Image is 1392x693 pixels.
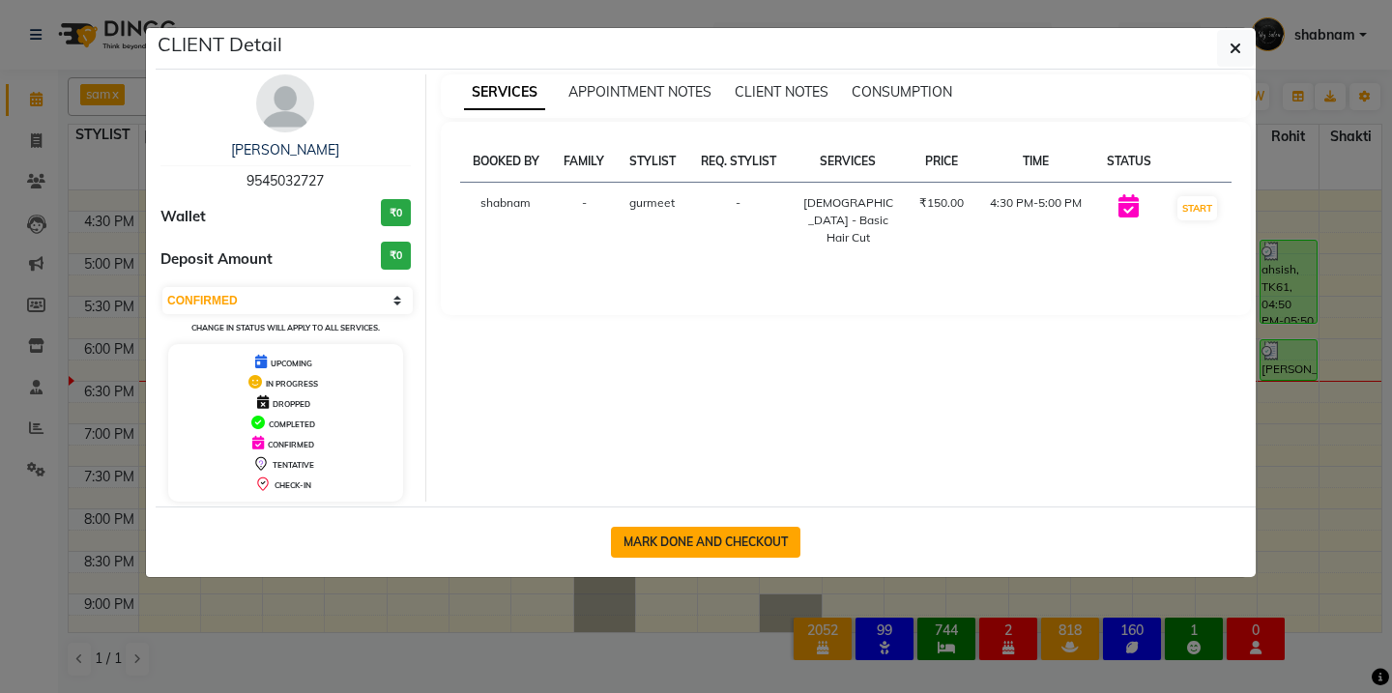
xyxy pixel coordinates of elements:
td: - [688,183,789,259]
span: gurmeet [629,195,675,210]
th: REQ. STYLIST [688,141,789,183]
span: TENTATIVE [273,460,314,470]
th: STYLIST [617,141,688,183]
button: MARK DONE AND CHECKOUT [611,527,800,558]
span: 9545032727 [246,172,324,189]
h3: ₹0 [381,242,411,270]
span: COMPLETED [269,419,315,429]
div: [DEMOGRAPHIC_DATA] - Basic Hair Cut [800,194,896,246]
span: CHECK-IN [275,480,311,490]
h5: CLIENT Detail [158,30,282,59]
th: FAMILY [552,141,617,183]
th: TIME [976,141,1094,183]
img: avatar [256,74,314,132]
span: UPCOMING [271,359,312,368]
span: CLIENT NOTES [735,83,828,101]
span: IN PROGRESS [266,379,318,389]
span: Deposit Amount [160,248,273,271]
td: 4:30 PM-5:00 PM [976,183,1094,259]
span: SERVICES [464,75,545,110]
h3: ₹0 [381,199,411,227]
th: PRICE [908,141,977,183]
span: CONSUMPTION [852,83,952,101]
th: BOOKED BY [460,141,552,183]
a: [PERSON_NAME] [231,141,339,159]
span: APPOINTMENT NOTES [568,83,711,101]
small: CHANGE IN STATUS WILL APPLY TO ALL SERVICES. [191,323,380,332]
td: shabnam [460,183,552,259]
span: DROPPED [273,399,310,409]
th: SERVICES [789,141,908,183]
th: STATUS [1094,141,1164,183]
div: ₹150.00 [919,194,966,212]
span: CONFIRMED [268,440,314,449]
td: - [552,183,617,259]
span: Wallet [160,206,206,228]
button: START [1177,196,1217,220]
